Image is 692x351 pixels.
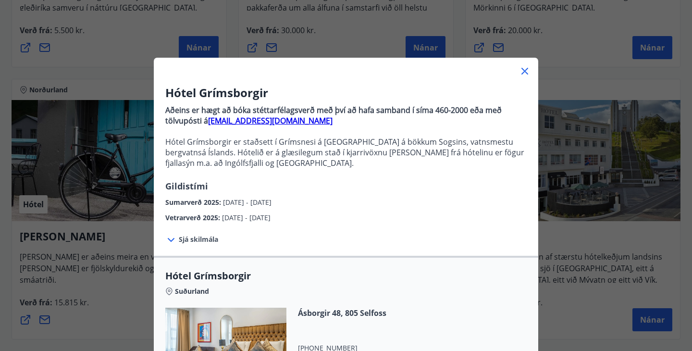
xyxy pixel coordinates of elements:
p: Hótel Grímsborgir er staðsett í Grímsnesi á [GEOGRAPHIC_DATA] á bökkum Sogsins, vatnsmestu bergva... [165,137,527,168]
span: Ásborgir 48, 805 Selfoss [298,308,410,318]
span: Sumarverð 2025 : [165,198,223,207]
span: Vetrarverð 2025 : [165,213,222,222]
h3: Hótel Grímsborgir [165,85,527,101]
span: [DATE] - [DATE] [223,198,272,207]
span: Sjá skilmála [179,235,218,244]
span: [DATE] - [DATE] [222,213,271,222]
span: Hótel Grímsborgir [165,269,527,283]
span: Gildistími [165,180,208,192]
strong: Aðeins er hægt að bóka stéttarfélagsverð með því að hafa samband í síma 460-2000 eða með tölvupós... [165,105,502,126]
span: Suðurland [175,287,209,296]
a: [EMAIL_ADDRESS][DOMAIN_NAME] [208,115,333,126]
